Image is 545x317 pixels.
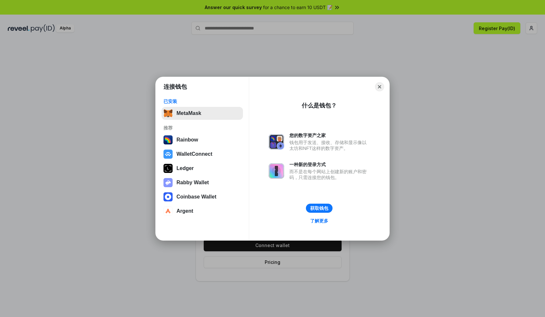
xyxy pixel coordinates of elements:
[310,218,328,224] div: 了解更多
[289,162,370,167] div: 一种新的登录方式
[163,109,173,118] img: svg+xml,%3Csvg%20fill%3D%22none%22%20height%3D%2233%22%20viewBox%3D%220%200%2035%2033%22%20width%...
[163,192,173,201] img: svg+xml,%3Csvg%20width%3D%2228%22%20height%3D%2228%22%20viewBox%3D%220%200%2028%2028%22%20fill%3D...
[176,180,209,186] div: Rabby Wallet
[310,205,328,211] div: 获取钱包
[289,132,370,138] div: 您的数字资产之家
[162,148,243,161] button: WalletConnect
[162,205,243,218] button: Argent
[269,163,284,179] img: svg+xml,%3Csvg%20xmlns%3D%22http%3A%2F%2Fwww.w3.org%2F2000%2Fsvg%22%20fill%3D%22none%22%20viewBox...
[162,176,243,189] button: Rabby Wallet
[163,83,187,91] h1: 连接钱包
[163,150,173,159] img: svg+xml,%3Csvg%20width%3D%2228%22%20height%3D%2228%22%20viewBox%3D%220%200%2028%2028%22%20fill%3D...
[306,204,333,213] button: 获取钱包
[176,194,216,200] div: Coinbase Wallet
[163,207,173,216] img: svg+xml,%3Csvg%20width%3D%2228%22%20height%3D%2228%22%20viewBox%3D%220%200%2028%2028%22%20fill%3D...
[176,151,212,157] div: WalletConnect
[163,164,173,173] img: svg+xml,%3Csvg%20xmlns%3D%22http%3A%2F%2Fwww.w3.org%2F2000%2Fsvg%22%20width%3D%2228%22%20height%3...
[289,140,370,151] div: 钱包用于发送、接收、存储和显示像以太坊和NFT这样的数字资产。
[176,110,201,116] div: MetaMask
[289,169,370,180] div: 而不是在每个网站上创建新的账户和密码，只需连接您的钱包。
[162,133,243,146] button: Rainbow
[163,98,241,104] div: 已安装
[163,178,173,187] img: svg+xml,%3Csvg%20xmlns%3D%22http%3A%2F%2Fwww.w3.org%2F2000%2Fsvg%22%20fill%3D%22none%22%20viewBox...
[306,217,332,225] a: 了解更多
[302,102,337,109] div: 什么是钱包？
[162,162,243,175] button: Ledger
[176,137,198,143] div: Rainbow
[269,134,284,150] img: svg+xml,%3Csvg%20xmlns%3D%22http%3A%2F%2Fwww.w3.org%2F2000%2Fsvg%22%20fill%3D%22none%22%20viewBox...
[375,82,384,91] button: Close
[162,190,243,203] button: Coinbase Wallet
[176,208,193,214] div: Argent
[176,165,194,171] div: Ledger
[162,107,243,120] button: MetaMask
[163,125,241,131] div: 推荐
[163,135,173,144] img: svg+xml,%3Csvg%20width%3D%22120%22%20height%3D%22120%22%20viewBox%3D%220%200%20120%20120%22%20fil...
